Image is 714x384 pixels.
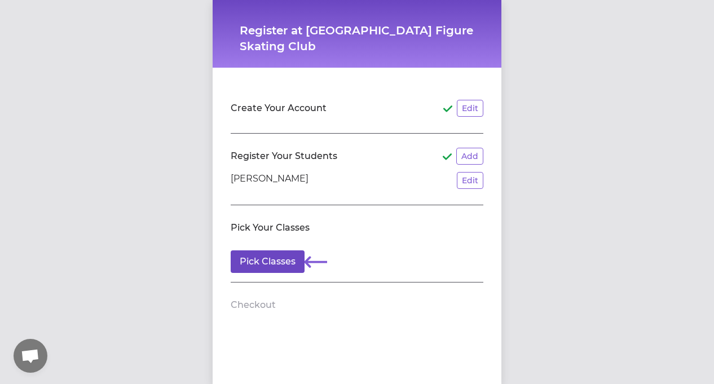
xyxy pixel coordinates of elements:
[457,100,483,117] button: Edit
[240,23,474,54] h1: Register at [GEOGRAPHIC_DATA] Figure Skating Club
[231,101,327,115] h2: Create Your Account
[457,172,483,189] button: Edit
[14,339,47,373] div: Open chat
[231,149,337,163] h2: Register Your Students
[231,221,310,235] h2: Pick Your Classes
[456,148,483,165] button: Add
[231,250,305,273] button: Pick Classes
[231,298,276,312] h2: Checkout
[231,172,308,189] p: [PERSON_NAME]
